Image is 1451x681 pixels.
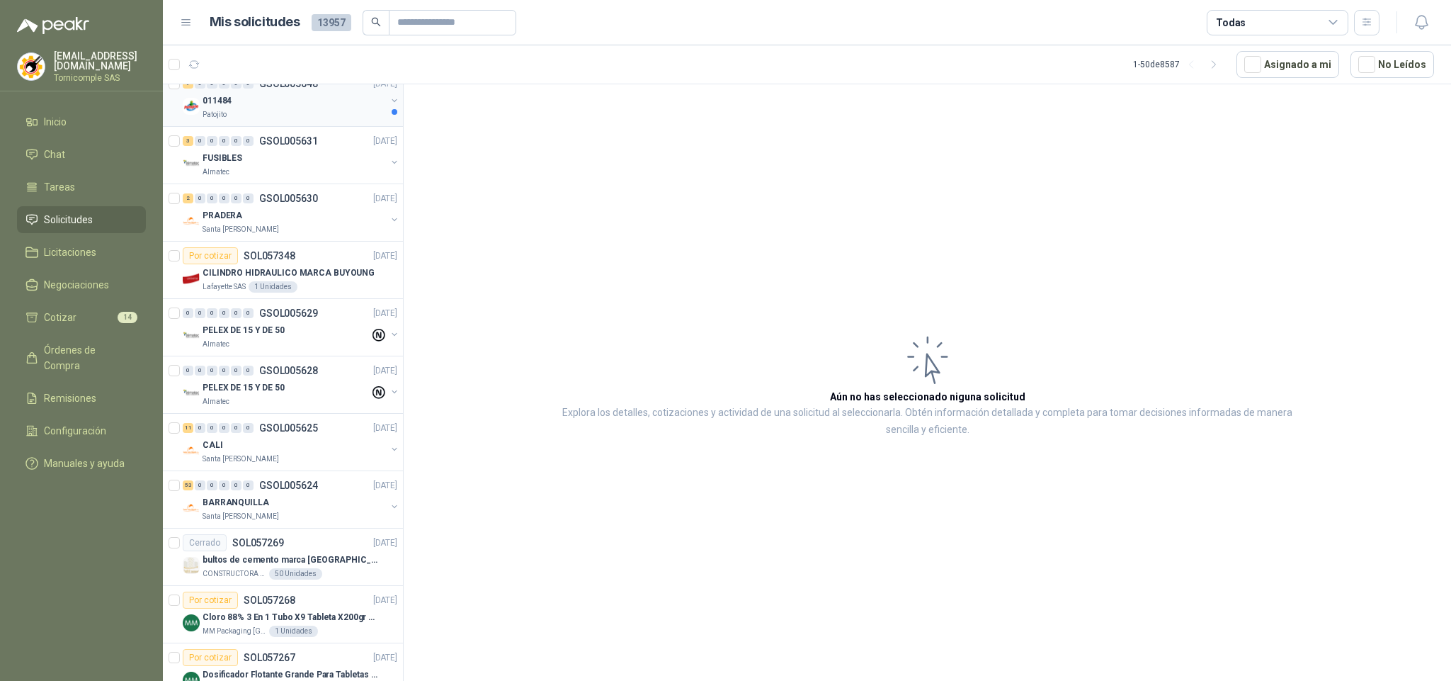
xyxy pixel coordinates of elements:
p: CONSTRUCTORA GRUPO FIP [203,568,266,580]
span: Chat [44,147,65,162]
button: No Leídos [1350,51,1434,78]
a: Configuración [17,417,146,444]
div: 0 [231,423,241,433]
a: Solicitudes [17,206,146,233]
p: [DATE] [373,364,397,378]
p: SOL057269 [232,538,284,548]
p: PELEX DE 15 Y DE 50 [203,324,285,337]
div: 0 [231,193,241,203]
div: 0 [219,423,229,433]
div: 0 [243,423,254,433]
p: bultos de cemento marca [GEOGRAPHIC_DATA][PERSON_NAME]- Entrega en [GEOGRAPHIC_DATA]-Cauca [203,553,379,567]
div: 0 [243,480,254,490]
p: GSOL005629 [259,308,318,318]
a: 2 0 0 0 0 0 GSOL005630[DATE] Company LogoPRADERASanta [PERSON_NAME] [183,190,400,235]
span: Negociaciones [44,277,109,293]
p: GSOL005631 [259,136,318,146]
div: 1 Unidades [269,626,318,637]
a: Inicio [17,108,146,135]
div: 0 [183,366,193,376]
img: Company Logo [183,385,200,402]
button: Asignado a mi [1236,51,1339,78]
p: GSOL005630 [259,193,318,203]
p: Almatec [203,339,229,350]
img: Company Logo [183,327,200,344]
h1: Mis solicitudes [210,12,300,33]
div: Por cotizar [183,247,238,264]
p: [DATE] [373,135,397,148]
img: Logo peakr [17,17,89,34]
div: 0 [219,136,229,146]
p: GSOL005624 [259,480,318,490]
p: [DATE] [373,307,397,320]
p: 011484 [203,94,232,108]
p: [EMAIL_ADDRESS][DOMAIN_NAME] [54,51,146,71]
img: Company Logo [183,557,200,574]
div: 0 [207,308,217,318]
p: Tornicomple SAS [54,74,146,82]
span: Remisiones [44,390,96,406]
h3: Aún no has seleccionado niguna solicitud [830,389,1025,405]
a: Por cotizarSOL057348[DATE] Company LogoCILINDRO HIDRAULICO MARCA BUYOUNGLafayette SAS1 Unidades [163,242,403,299]
span: Tareas [44,179,75,195]
p: GSOL005648 [259,79,318,89]
p: [DATE] [373,249,397,263]
a: Negociaciones [17,271,146,298]
a: Por cotizarSOL057268[DATE] Company LogoCloro 88% 3 En 1 Tubo X9 Tableta X200gr OxyclMM Packaging ... [163,586,403,643]
div: 0 [231,366,241,376]
img: Company Logo [183,270,200,287]
div: 0 [219,366,229,376]
div: 0 [195,480,205,490]
img: Company Logo [183,442,200,459]
div: 2 [183,193,193,203]
img: Company Logo [183,213,200,230]
p: CILINDRO HIDRAULICO MARCA BUYOUNG [203,266,375,280]
p: GSOL005628 [259,366,318,376]
p: FUSIBLES [203,152,242,165]
div: 0 [231,480,241,490]
a: Remisiones [17,385,146,412]
div: 0 [231,136,241,146]
div: 0 [195,193,205,203]
p: PRADERA [203,209,242,223]
div: 0 [243,136,254,146]
p: [DATE] [373,422,397,435]
p: Santa [PERSON_NAME] [203,224,279,235]
span: Configuración [44,423,106,439]
p: GSOL005625 [259,423,318,433]
p: [DATE] [373,192,397,206]
a: 11 0 0 0 0 0 GSOL005625[DATE] Company LogoCALISanta [PERSON_NAME] [183,420,400,465]
a: 0 0 0 0 0 0 GSOL005628[DATE] Company LogoPELEX DE 15 Y DE 50Almatec [183,362,400,407]
a: Licitaciones [17,239,146,266]
div: 11 [183,423,193,433]
div: 0 [195,308,205,318]
span: 14 [118,312,137,323]
span: Órdenes de Compra [44,342,132,373]
p: SOL057348 [244,251,295,261]
span: search [371,17,381,27]
a: 9 0 0 0 0 0 GSOL005648[DATE] Company Logo011484Patojito [183,75,400,120]
img: Company Logo [18,53,45,80]
div: 0 [207,480,217,490]
p: Santa [PERSON_NAME] [203,511,279,522]
div: 0 [243,366,254,376]
a: CerradoSOL057269[DATE] Company Logobultos de cemento marca [GEOGRAPHIC_DATA][PERSON_NAME]- Entreg... [163,529,403,586]
div: 0 [243,308,254,318]
div: 0 [195,423,205,433]
div: Todas [1216,15,1246,30]
img: Company Logo [183,614,200,631]
p: [DATE] [373,536,397,550]
div: 0 [243,193,254,203]
div: 0 [219,308,229,318]
a: 3 0 0 0 0 0 GSOL005631[DATE] Company LogoFUSIBLESAlmatec [183,133,400,178]
img: Company Logo [183,500,200,517]
p: [DATE] [373,594,397,607]
p: [DATE] [373,651,397,665]
p: SOL057268 [244,595,295,605]
a: Tareas [17,174,146,201]
p: Almatec [203,396,229,407]
div: 0 [207,136,217,146]
p: Almatec [203,167,229,178]
a: 0 0 0 0 0 0 GSOL005629[DATE] Company LogoPELEX DE 15 Y DE 50Almatec [183,305,400,350]
span: Manuales y ayuda [44,456,125,471]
